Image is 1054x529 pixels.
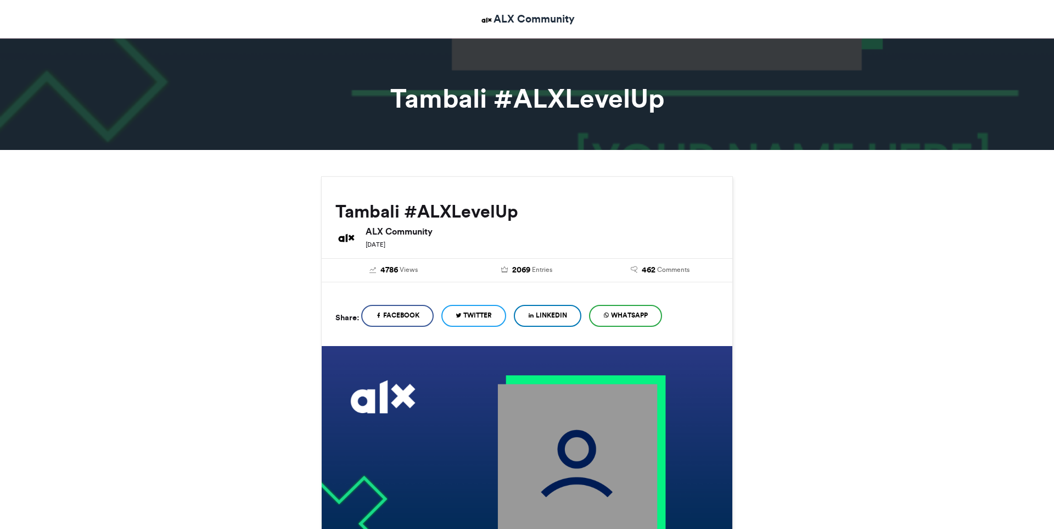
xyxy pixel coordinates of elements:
img: ALX Community [335,227,357,249]
span: 2069 [512,264,530,276]
span: Twitter [463,310,492,320]
a: Facebook [361,305,434,327]
a: ALX Community [480,11,575,27]
span: Views [400,265,418,275]
h5: Share: [335,310,359,325]
span: Comments [657,265,689,275]
a: Twitter [441,305,506,327]
h2: Tambali #ALXLevelUp [335,202,719,221]
a: LinkedIn [514,305,581,327]
span: LinkedIn [536,310,567,320]
span: 462 [642,264,655,276]
a: 2069 Entries [469,264,586,276]
h1: Tambali #ALXLevelUp [222,85,832,112]
img: ALX Community [480,13,494,27]
h6: ALX Community [366,227,719,236]
a: WhatsApp [589,305,662,327]
span: 4786 [380,264,398,276]
span: Entries [532,265,552,275]
small: [DATE] [366,241,385,248]
span: WhatsApp [611,310,648,320]
span: Facebook [383,310,419,320]
a: 4786 Views [335,264,452,276]
a: 462 Comments [602,264,719,276]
